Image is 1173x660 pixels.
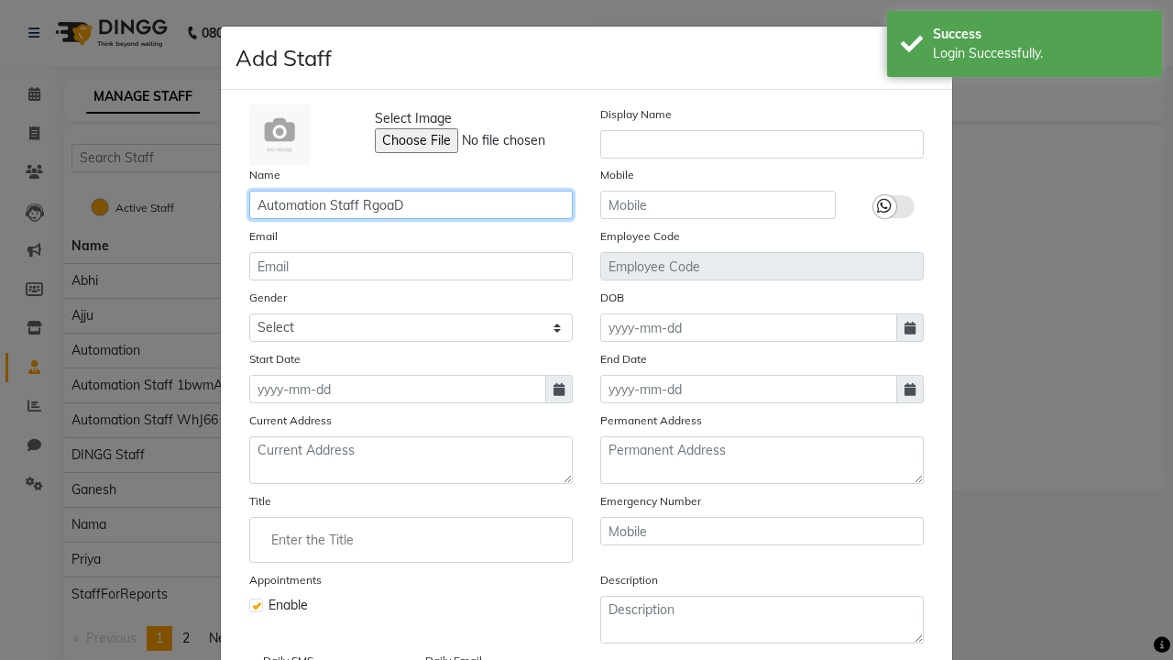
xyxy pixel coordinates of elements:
[600,572,658,588] label: Description
[600,493,701,510] label: Emergency Number
[600,228,680,245] label: Employee Code
[249,351,301,368] label: Start Date
[375,109,452,128] span: Select Image
[600,191,836,219] input: Mobile
[249,104,310,165] img: Cinque Terre
[375,128,624,153] input: Select Image
[600,167,634,183] label: Mobile
[933,44,1148,63] div: Login Successfully.
[249,228,278,245] label: Email
[600,252,924,280] input: Employee Code
[600,313,897,342] input: yyyy-mm-dd
[600,351,647,368] label: End Date
[600,106,672,123] label: Display Name
[249,290,287,306] label: Gender
[600,412,702,429] label: Permanent Address
[600,517,924,545] input: Mobile
[249,412,332,429] label: Current Address
[600,290,624,306] label: DOB
[249,191,573,219] input: Name
[249,252,573,280] input: Email
[258,522,565,558] input: Enter the Title
[933,25,1148,44] div: Success
[249,493,271,510] label: Title
[600,375,897,403] input: yyyy-mm-dd
[269,596,308,615] span: Enable
[249,572,322,588] label: Appointments
[249,167,280,183] label: Name
[249,375,546,403] input: yyyy-mm-dd
[236,41,332,74] h4: Add Staff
